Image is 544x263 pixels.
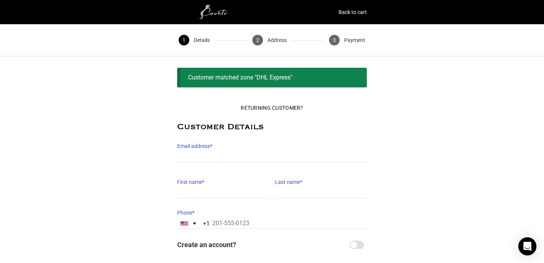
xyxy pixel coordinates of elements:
span: 3 [329,35,340,45]
div: Customer matched zone "DHL Express" [177,68,367,87]
input: Create an account? [349,241,364,249]
label: First name [177,177,269,187]
div: +1 [203,218,210,230]
label: Last name [275,177,367,187]
div: Open Intercom Messenger [518,237,536,255]
label: Email address [177,141,367,151]
a: Back to cart [338,7,367,17]
button: Selected country [178,218,210,229]
span: Address [267,35,287,45]
label: Phone [177,207,367,218]
button: 2 Address [247,24,292,56]
button: Returning Customer? [235,100,309,116]
span: 2 [252,35,263,45]
span: Details [194,35,210,45]
span: Payment [344,35,365,45]
img: white1.png [177,5,253,20]
h2: Customer Details [177,122,367,132]
span: Create an account? [177,238,348,252]
input: 201-555-0123 [177,218,367,229]
button: 3 Payment [324,24,371,56]
button: 1 Details [173,24,215,56]
span: 1 [179,35,189,45]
